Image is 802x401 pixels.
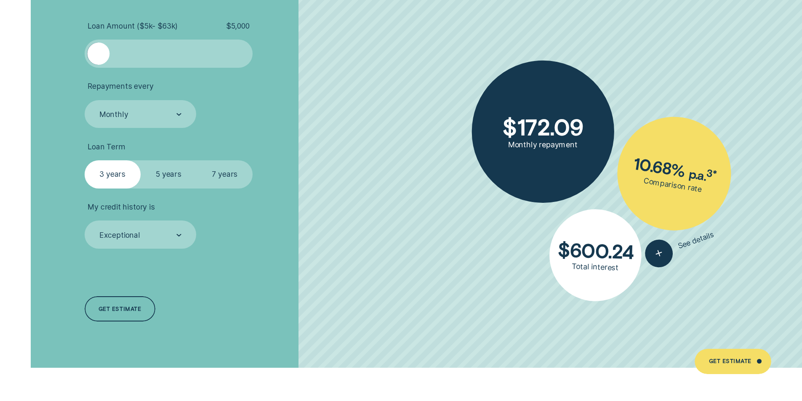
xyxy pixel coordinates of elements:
[197,160,253,189] label: 7 years
[99,231,140,240] div: Exceptional
[88,202,155,212] span: My credit history is
[141,160,197,189] label: 5 years
[88,21,178,31] span: Loan Amount ( $5k - $63k )
[99,110,128,119] div: Monthly
[88,142,125,151] span: Loan Term
[85,160,141,189] label: 3 years
[641,221,718,271] button: See details
[85,296,155,321] a: Get estimate
[677,230,715,251] span: See details
[226,21,250,31] span: $ 5,000
[88,82,153,91] span: Repayments every
[695,349,771,374] a: Get Estimate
